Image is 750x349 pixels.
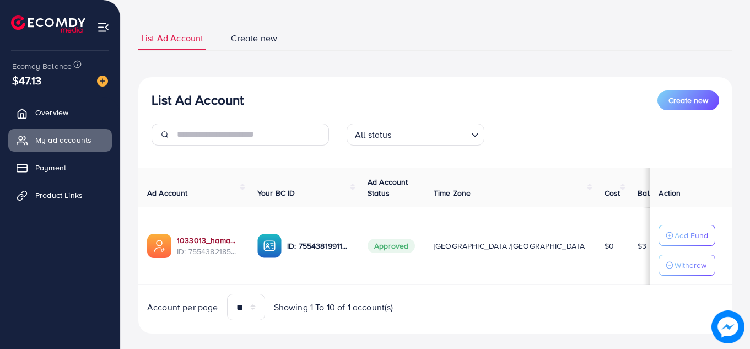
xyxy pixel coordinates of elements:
[11,15,85,33] img: logo
[638,187,667,198] span: Balance
[35,135,91,146] span: My ad accounts
[347,124,484,146] div: Search for option
[231,32,277,45] span: Create new
[287,239,350,253] p: ID: 7554381991127564304
[657,90,719,110] button: Create new
[35,190,83,201] span: Product Links
[147,301,218,314] span: Account per page
[605,187,620,198] span: Cost
[368,239,415,253] span: Approved
[257,187,295,198] span: Your BC ID
[274,301,393,314] span: Showing 1 To 10 of 1 account(s)
[152,92,244,108] h3: List Ad Account
[638,240,646,251] span: $3
[35,162,66,173] span: Payment
[395,125,467,143] input: Search for option
[147,234,171,258] img: ic-ads-acc.e4c84228.svg
[659,225,715,246] button: Add Fund
[12,61,72,72] span: Ecomdy Balance
[8,157,112,179] a: Payment
[12,72,41,88] span: $47.13
[711,310,744,343] img: image
[605,240,614,251] span: $0
[177,235,240,246] a: 1033013_hamadtiktok1098_1758891697565
[97,21,110,34] img: menu
[141,32,203,45] span: List Ad Account
[97,76,108,87] img: image
[8,101,112,124] a: Overview
[434,240,587,251] span: [GEOGRAPHIC_DATA]/[GEOGRAPHIC_DATA]
[8,184,112,206] a: Product Links
[434,187,471,198] span: Time Zone
[147,187,188,198] span: Ad Account
[8,129,112,151] a: My ad accounts
[659,187,681,198] span: Action
[668,95,708,106] span: Create new
[675,259,706,272] p: Withdraw
[177,246,240,257] span: ID: 7554382185743253505
[257,234,282,258] img: ic-ba-acc.ded83a64.svg
[368,176,408,198] span: Ad Account Status
[675,229,708,242] p: Add Fund
[659,255,715,276] button: Withdraw
[353,127,394,143] span: All status
[177,235,240,257] div: <span class='underline'>1033013_hamadtiktok1098_1758891697565</span></br>7554382185743253505
[35,107,68,118] span: Overview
